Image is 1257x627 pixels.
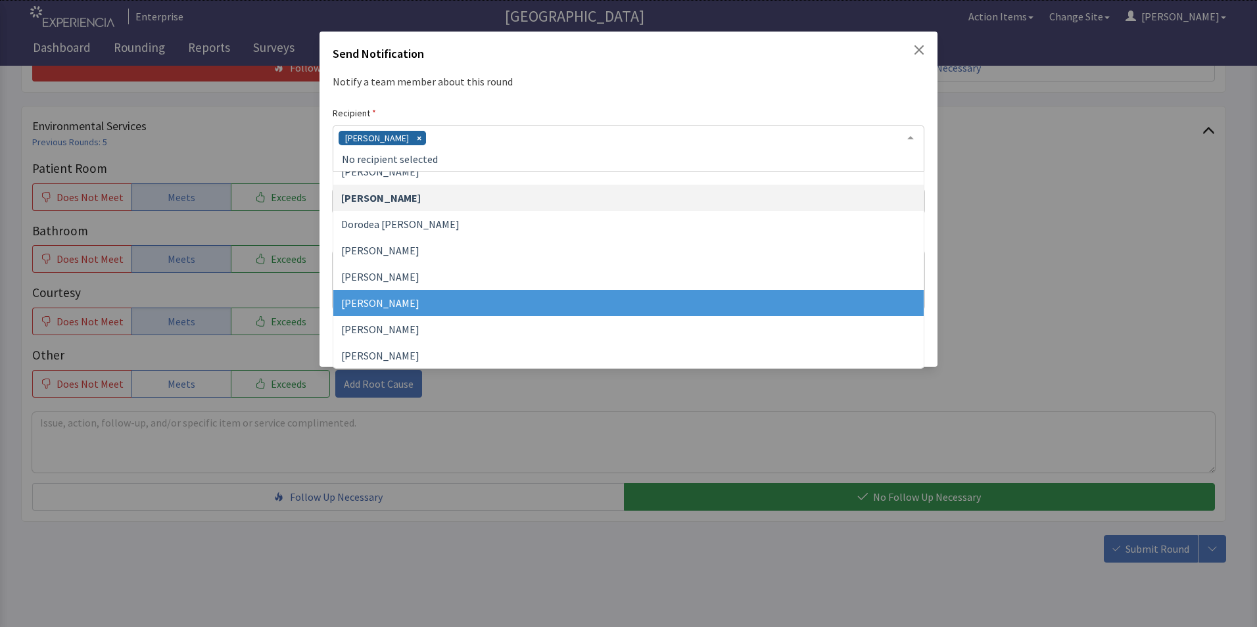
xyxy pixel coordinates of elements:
span: [PERSON_NAME] [341,191,421,204]
span: [PERSON_NAME] [341,270,419,283]
span: [PERSON_NAME] [341,323,419,336]
span: [PERSON_NAME] [341,165,419,178]
input: No recipient selected [339,152,897,166]
span: Dorodea [PERSON_NAME] [341,218,460,231]
span: [PERSON_NAME] [341,244,419,257]
span: [PERSON_NAME] [341,349,419,362]
span: [PERSON_NAME] [345,132,409,144]
button: Close [914,45,924,55]
label: Recipient [333,105,924,121]
div: Notify a team member about this round [333,74,924,89]
span: [PERSON_NAME] [341,296,419,310]
h2: Send Notification [333,45,424,68]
